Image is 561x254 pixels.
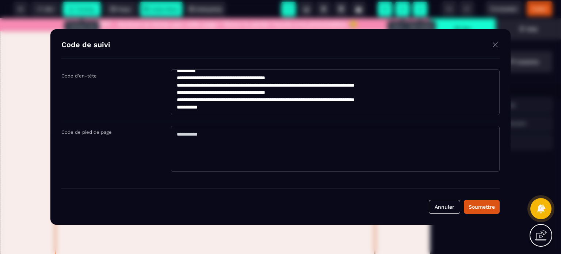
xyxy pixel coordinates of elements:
label: Code d'en-tête [61,73,97,79]
label: Code de pied de page [61,129,112,135]
button: Annuler [429,200,460,214]
button: Soumettre [464,200,500,214]
img: close [491,40,500,49]
h4: Code de suivi [61,40,110,51]
div: Soumettre [469,203,495,211]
